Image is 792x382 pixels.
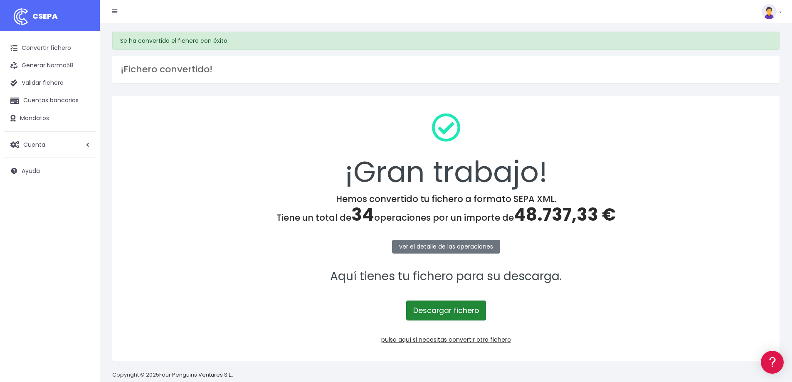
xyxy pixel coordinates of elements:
[8,165,158,173] div: Facturación
[22,167,40,175] span: Ayuda
[123,194,769,225] h4: Hemos convertido tu fichero a formato SEPA XML. Tiene un total de operaciones por un importe de
[392,240,500,254] a: ver el detalle de las operaciones
[4,74,96,92] a: Validar fichero
[8,105,158,118] a: Formatos
[351,202,374,227] span: 34
[381,335,511,344] a: pulsa aquí si necesitas convertir otro fichero
[8,178,158,191] a: General
[23,140,45,148] span: Cuenta
[112,32,780,50] div: Se ha convertido el fichero con éxito
[762,4,777,19] img: profile
[4,57,96,74] a: Generar Norma58
[514,202,616,227] span: 48.737,33 €
[114,239,160,247] a: POWERED BY ENCHANT
[32,11,58,21] span: CSEPA
[8,222,158,237] button: Contáctanos
[4,92,96,109] a: Cuentas bancarias
[4,110,96,127] a: Mandatos
[406,301,486,320] a: Descargar fichero
[4,136,96,153] a: Cuenta
[121,64,771,75] h3: ¡Fichero convertido!
[10,6,31,27] img: logo
[8,71,158,84] a: Información general
[8,92,158,100] div: Convertir ficheros
[8,212,158,225] a: API
[112,371,233,380] p: Copyright © 2025 .
[123,106,769,194] div: ¡Gran trabajo!
[8,58,158,66] div: Información general
[159,371,232,379] a: Four Penguins Ventures S.L.
[8,131,158,144] a: Videotutoriales
[4,162,96,180] a: Ayuda
[8,144,158,157] a: Perfiles de empresas
[4,39,96,57] a: Convertir fichero
[123,267,769,286] p: Aquí tienes tu fichero para su descarga.
[8,118,158,131] a: Problemas habituales
[8,200,158,207] div: Programadores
